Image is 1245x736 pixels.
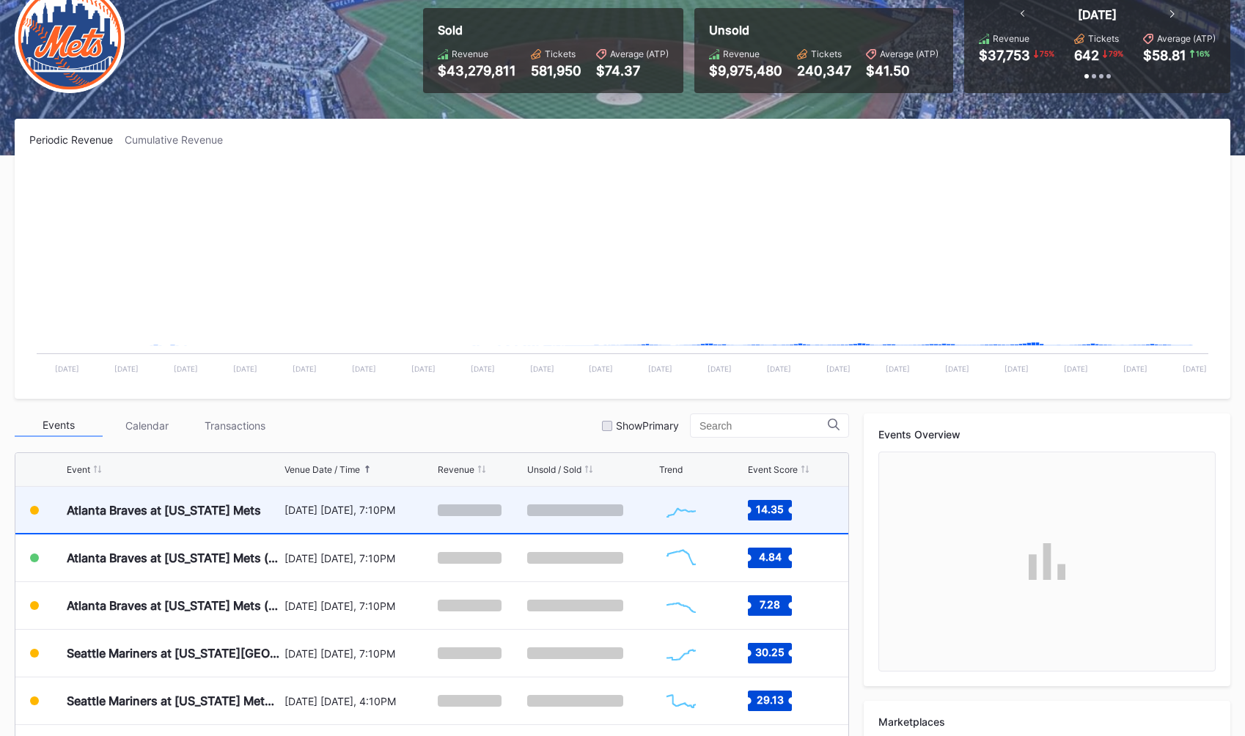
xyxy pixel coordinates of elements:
text: [DATE] [1005,364,1029,373]
text: [DATE] [55,364,79,373]
svg: Chart title [659,682,703,719]
div: Venue Date / Time [284,464,360,475]
div: Cumulative Revenue [125,133,235,146]
text: [DATE] [114,364,139,373]
text: [DATE] [471,364,495,373]
text: [DATE] [352,364,376,373]
text: [DATE] [708,364,732,373]
div: Event [67,464,90,475]
div: $58.81 [1143,48,1186,63]
div: $43,279,811 [438,63,516,78]
svg: Chart title [659,540,703,576]
div: Average (ATP) [880,48,939,59]
div: Calendar [103,414,191,437]
div: Seattle Mariners at [US_STATE] Mets ([PERSON_NAME] Bobblehead Giveaway) [67,693,281,708]
text: [DATE] [648,364,672,373]
text: [DATE] [589,364,613,373]
text: 14.35 [756,502,784,515]
div: [DATE] [DATE], 7:10PM [284,504,434,516]
div: Marketplaces [878,715,1216,728]
div: Trend [659,464,683,475]
svg: Chart title [659,492,703,529]
text: [DATE] [530,364,554,373]
div: Tickets [811,48,842,59]
div: $37,753 [979,48,1030,63]
text: [DATE] [293,364,317,373]
text: [DATE] [1123,364,1147,373]
div: Event Score [748,464,798,475]
div: 75 % [1038,48,1056,59]
input: Search [699,420,828,432]
div: [DATE] [1078,7,1117,22]
svg: Chart title [659,587,703,624]
div: Events [15,414,103,437]
div: Seattle Mariners at [US_STATE][GEOGRAPHIC_DATA] ([PERSON_NAME][GEOGRAPHIC_DATA] Replica Giveaway/... [67,646,281,660]
div: Average (ATP) [1157,33,1216,44]
div: Transactions [191,414,279,437]
text: [DATE] [767,364,791,373]
div: 79 % [1107,48,1125,59]
text: [DATE] [233,364,257,373]
div: Revenue [438,464,474,475]
text: 4.84 [759,551,782,563]
div: Atlanta Braves at [US_STATE] Mets (Mrs. Met Bobblehead Giveaway) [67,551,281,565]
text: [DATE] [886,364,910,373]
div: Atlanta Braves at [US_STATE] Mets [67,503,261,518]
div: [DATE] [DATE], 4:10PM [284,695,434,707]
text: [DATE] [411,364,436,373]
div: [DATE] [DATE], 7:10PM [284,600,434,612]
text: 29.13 [757,693,784,706]
div: 16 % [1194,48,1211,59]
div: Sold [438,23,669,37]
div: Tickets [545,48,576,59]
text: [DATE] [1064,364,1088,373]
div: Events Overview [878,428,1216,441]
div: Revenue [723,48,760,59]
text: [DATE] [174,364,198,373]
div: 240,347 [797,63,851,78]
div: Atlanta Braves at [US_STATE] Mets (Player Replica Jersey Giveaway) [67,598,281,613]
div: Show Primary [616,419,679,432]
div: Unsold [709,23,939,37]
div: $9,975,480 [709,63,782,78]
div: Unsold / Sold [527,464,581,475]
div: 581,950 [531,63,581,78]
div: 642 [1074,48,1099,63]
div: Periodic Revenue [29,133,125,146]
div: Tickets [1088,33,1119,44]
text: [DATE] [826,364,851,373]
div: $74.37 [596,63,669,78]
div: [DATE] [DATE], 7:10PM [284,647,434,660]
div: Revenue [452,48,488,59]
div: $41.50 [866,63,939,78]
text: [DATE] [945,364,969,373]
div: Average (ATP) [610,48,669,59]
div: [DATE] [DATE], 7:10PM [284,552,434,564]
svg: Chart title [29,164,1216,384]
text: 30.25 [755,646,785,658]
div: Revenue [993,33,1029,44]
svg: Chart title [659,635,703,671]
text: [DATE] [1183,364,1207,373]
text: 7.28 [760,598,780,611]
